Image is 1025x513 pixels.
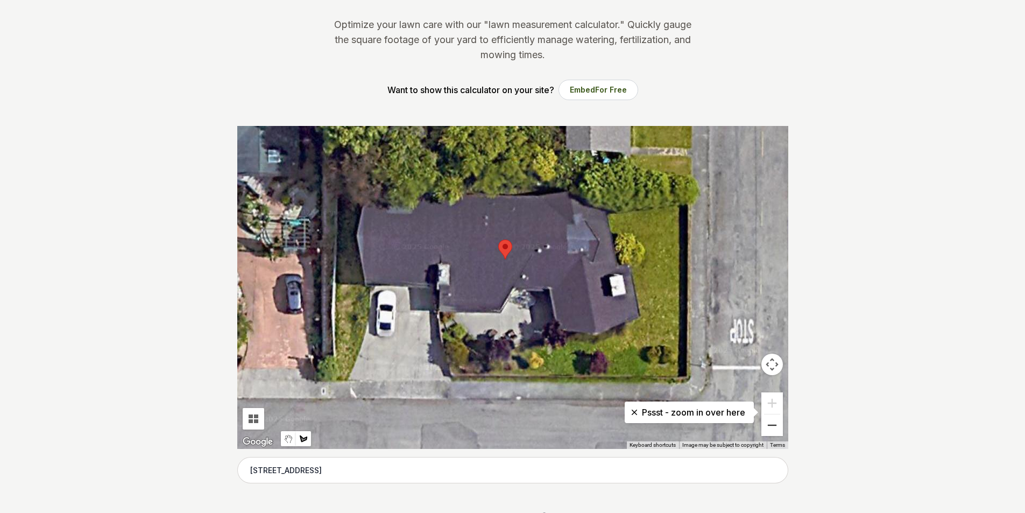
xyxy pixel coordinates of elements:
button: Zoom out [761,414,783,436]
span: Image may be subject to copyright [682,442,764,448]
p: Optimize your lawn care with our "lawn measurement calculator." Quickly gauge the square footage ... [332,17,694,62]
button: Tilt map [243,408,264,430]
button: Draw a shape [296,431,311,446]
a: Open this area in Google Maps (opens a new window) [240,435,275,449]
span: For Free [595,85,627,94]
button: EmbedFor Free [559,80,638,100]
button: Map camera controls [761,354,783,375]
img: Google [240,435,275,449]
button: Keyboard shortcuts [630,441,676,449]
a: Terms (opens in new tab) [770,442,785,448]
button: Zoom in [761,392,783,414]
input: Enter your address to get started [237,457,788,484]
p: Pssst - zoom in over here [633,406,745,419]
p: Want to show this calculator on your site? [387,83,554,96]
button: Stop drawing [281,431,296,446]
